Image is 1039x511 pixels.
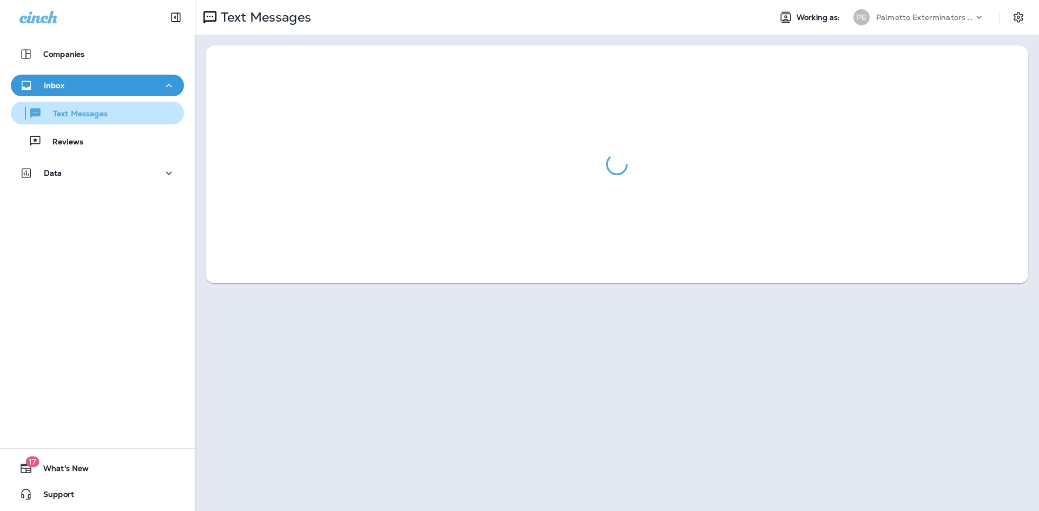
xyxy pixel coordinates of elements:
[32,464,89,477] span: What's New
[161,6,191,28] button: Collapse Sidebar
[44,81,64,90] p: Inbox
[797,13,843,22] span: Working as:
[11,483,184,505] button: Support
[11,130,184,152] button: Reviews
[11,102,184,124] button: Text Messages
[44,169,62,177] p: Data
[876,13,974,22] p: Palmetto Exterminators LLC
[32,490,74,503] span: Support
[42,109,108,120] p: Text Messages
[11,162,184,184] button: Data
[43,50,84,58] p: Companies
[42,137,83,148] p: Reviews
[216,9,311,25] p: Text Messages
[11,75,184,96] button: Inbox
[853,9,870,25] div: PE
[11,457,184,479] button: 17What's New
[11,43,184,65] button: Companies
[1009,8,1028,27] button: Settings
[25,456,39,467] span: 17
